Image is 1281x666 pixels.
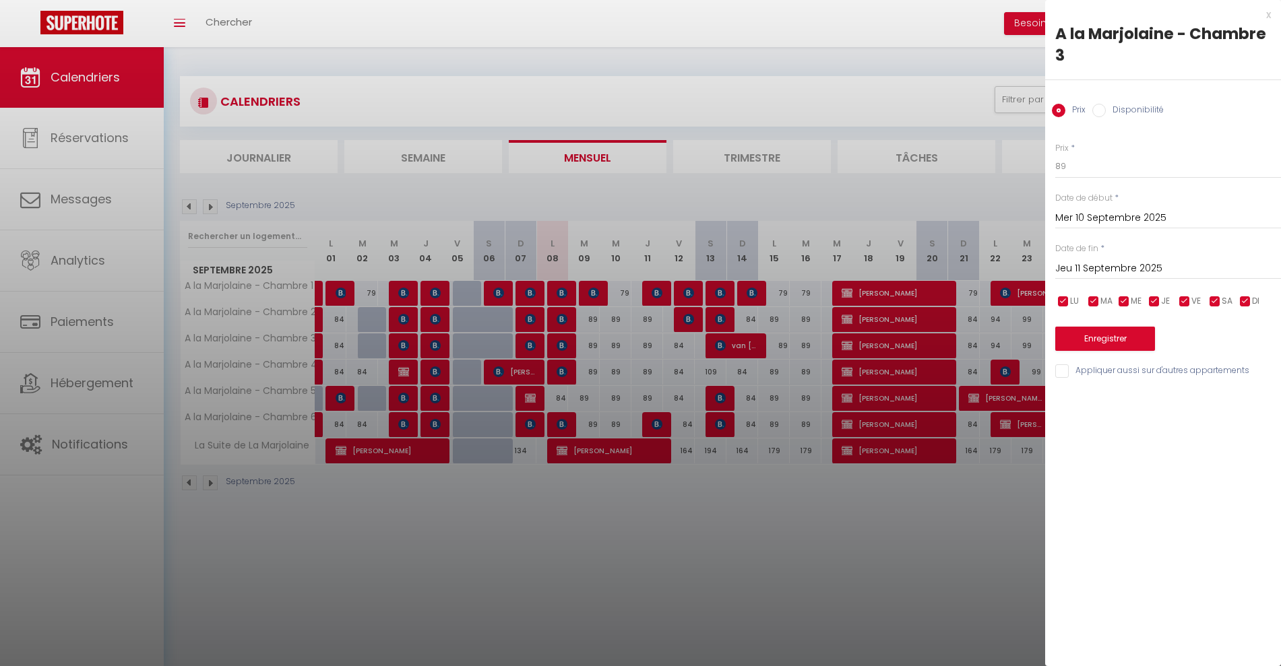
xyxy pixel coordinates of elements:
[1191,295,1201,308] span: VE
[1055,242,1098,255] label: Date de fin
[1055,23,1271,66] div: A la Marjolaine - Chambre 3
[1055,327,1155,351] button: Enregistrer
[1131,295,1142,308] span: ME
[1222,295,1232,308] span: SA
[1070,295,1079,308] span: LU
[1106,104,1164,119] label: Disponibilité
[11,5,51,46] button: Ouvrir le widget de chat LiveChat
[1055,142,1069,155] label: Prix
[1045,7,1271,23] div: x
[1252,295,1259,308] span: DI
[1100,295,1113,308] span: MA
[1055,192,1113,205] label: Date de début
[1065,104,1086,119] label: Prix
[1161,295,1170,308] span: JE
